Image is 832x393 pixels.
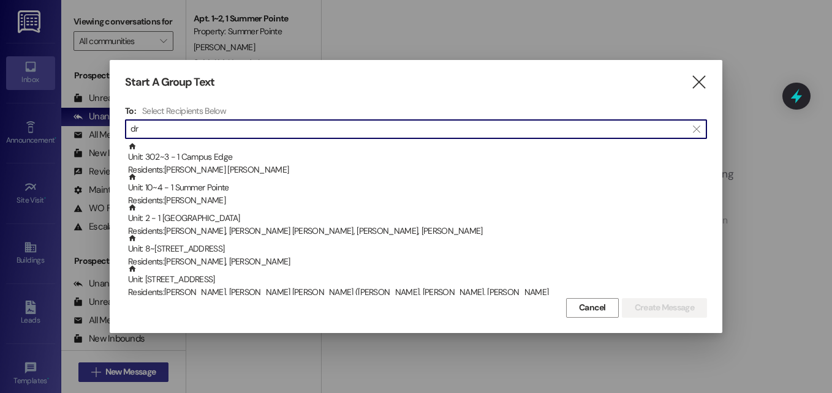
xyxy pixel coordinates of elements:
[128,203,707,238] div: Unit: 2 - 1 [GEOGRAPHIC_DATA]
[128,225,707,238] div: Residents: [PERSON_NAME], [PERSON_NAME] [PERSON_NAME], [PERSON_NAME], [PERSON_NAME]
[142,105,226,116] h4: Select Recipients Below
[128,163,707,176] div: Residents: [PERSON_NAME] [PERSON_NAME]
[130,121,687,138] input: Search for any contact or apartment
[693,124,700,134] i: 
[622,298,707,318] button: Create Message
[128,234,707,269] div: Unit: 8~[STREET_ADDRESS]
[128,264,707,299] div: Unit: [STREET_ADDRESS]
[128,286,707,299] div: Residents: [PERSON_NAME], [PERSON_NAME] [PERSON_NAME] ([PERSON_NAME], [PERSON_NAME], [PERSON_NAME]
[125,234,707,264] div: Unit: 8~[STREET_ADDRESS]Residents:[PERSON_NAME], [PERSON_NAME]
[579,301,606,314] span: Cancel
[125,203,707,234] div: Unit: 2 - 1 [GEOGRAPHIC_DATA]Residents:[PERSON_NAME], [PERSON_NAME] [PERSON_NAME], [PERSON_NAME],...
[128,173,707,208] div: Unit: 10~4 - 1 Summer Pointe
[125,264,707,295] div: Unit: [STREET_ADDRESS]Residents:[PERSON_NAME], [PERSON_NAME] [PERSON_NAME] ([PERSON_NAME], [PERSO...
[128,255,707,268] div: Residents: [PERSON_NAME], [PERSON_NAME]
[635,301,694,314] span: Create Message
[125,142,707,173] div: Unit: 302~3 - 1 Campus EdgeResidents:[PERSON_NAME] [PERSON_NAME]
[125,75,214,89] h3: Start A Group Text
[690,76,707,89] i: 
[687,120,706,138] button: Clear text
[128,142,707,177] div: Unit: 302~3 - 1 Campus Edge
[125,105,136,116] h3: To:
[128,194,707,207] div: Residents: [PERSON_NAME]
[566,298,619,318] button: Cancel
[125,173,707,203] div: Unit: 10~4 - 1 Summer PointeResidents:[PERSON_NAME]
